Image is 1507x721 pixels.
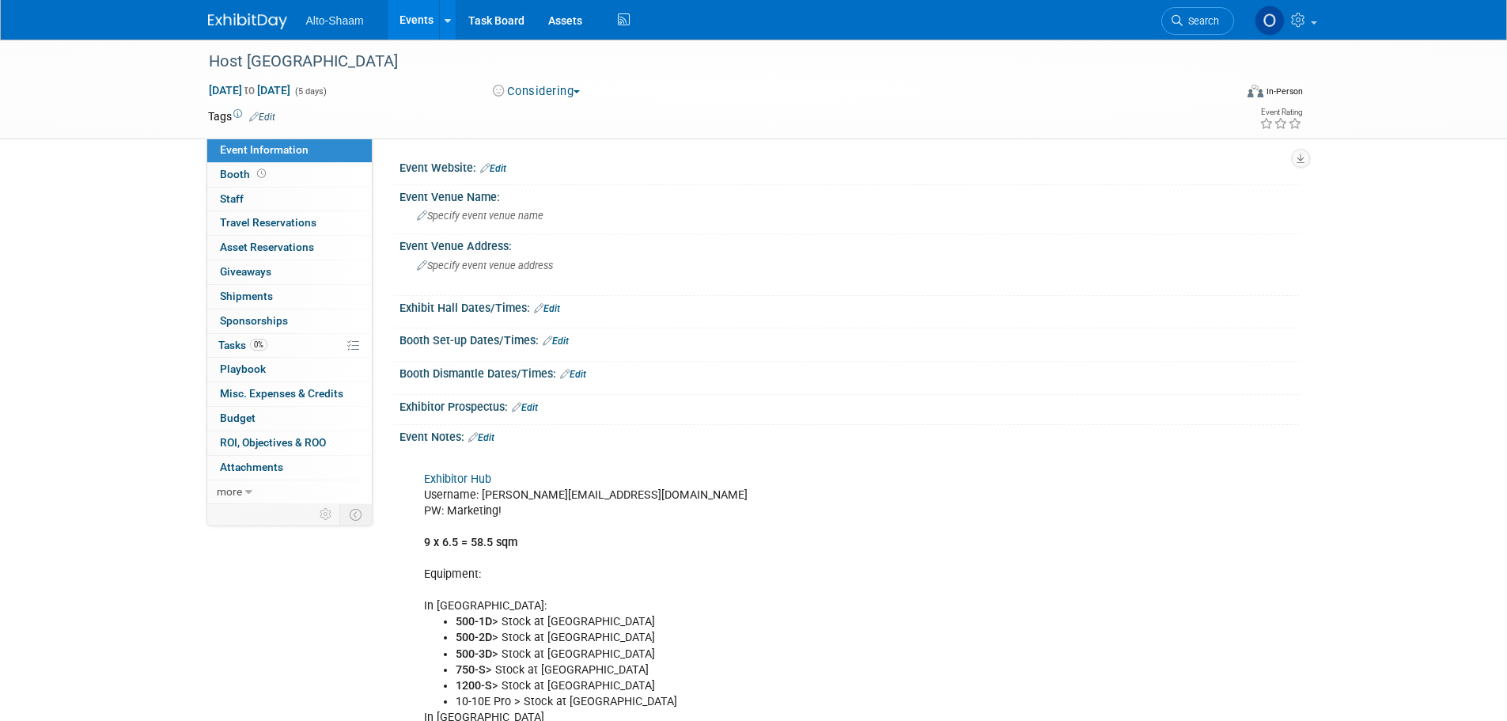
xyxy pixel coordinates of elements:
a: Sponsorships [207,309,372,333]
a: Edit [480,163,506,174]
a: ROI, Objectives & ROO [207,431,372,455]
div: Event Venue Name: [399,185,1300,205]
span: Search [1183,15,1219,27]
li: > Stock at [GEOGRAPHIC_DATA] [456,630,1116,646]
a: Edit [543,336,569,347]
div: Booth Set-up Dates/Times: [399,328,1300,349]
a: Booth [207,163,372,187]
a: Edit [534,303,560,314]
span: Staff [220,192,244,205]
a: Edit [249,112,275,123]
span: Specify event venue address [417,260,553,271]
li: > Stock at [GEOGRAPHIC_DATA] [456,614,1116,630]
span: Asset Reservations [220,241,314,253]
span: 0% [250,339,267,351]
a: Travel Reservations [207,211,372,235]
a: Tasks0% [207,334,372,358]
td: Personalize Event Tab Strip [312,504,340,525]
span: Tasks [218,339,267,351]
span: Event Information [220,143,309,156]
a: Edit [560,369,586,380]
li: > Stock at [GEOGRAPHIC_DATA] [456,678,1116,694]
img: Olivia Strasser [1255,6,1285,36]
a: Staff [207,188,372,211]
td: Toggle Event Tabs [339,504,372,525]
div: Event Notes: [399,425,1300,446]
div: Event Website: [399,156,1300,176]
span: ROI, Objectives & ROO [220,436,326,449]
div: Booth Dismantle Dates/Times: [399,362,1300,382]
button: Considering [487,83,586,100]
a: Attachments [207,456,372,480]
span: Playbook [220,362,266,375]
a: more [207,480,372,504]
span: (5 days) [293,86,327,97]
img: Format-Inperson.png [1248,85,1263,97]
b: 750-S [456,663,486,677]
span: to [242,84,257,97]
span: Travel Reservations [220,216,316,229]
td: Tags [208,108,275,124]
span: Attachments [220,461,283,473]
b: 500-3D [456,647,492,661]
span: Budget [220,412,256,424]
a: Asset Reservations [207,236,372,260]
a: Shipments [207,285,372,309]
div: In-Person [1266,85,1303,97]
li: > Stock at [GEOGRAPHIC_DATA] [456,647,1116,662]
a: Exhibitor Hub [424,472,491,486]
div: Host [GEOGRAPHIC_DATA] [203,47,1210,76]
a: Edit [468,432,494,443]
span: more [217,485,242,498]
span: Giveaways [220,265,271,278]
b: 9 x 6.5 = 58.5 sqm [424,536,517,549]
a: Misc. Expenses & Credits [207,382,372,406]
div: Exhibit Hall Dates/Times: [399,296,1300,317]
span: Alto-Shaam [306,14,364,27]
div: Event Rating [1259,108,1302,116]
span: Misc. Expenses & Credits [220,387,343,400]
a: Giveaways [207,260,372,284]
span: Booth not reserved yet [254,168,269,180]
a: Edit [512,402,538,413]
span: Sponsorships [220,314,288,327]
div: Exhibitor Prospectus: [399,395,1300,416]
b: 1200-S [456,679,492,693]
span: Shipments [220,290,273,302]
div: Event Venue Address: [399,234,1300,254]
span: Specify event venue name [417,210,543,222]
a: Playbook [207,358,372,381]
li: 10-10E Pro > Stock at [GEOGRAPHIC_DATA] [456,694,1116,710]
img: ExhibitDay [208,13,287,29]
a: Event Information [207,139,372,162]
a: Search [1161,7,1234,35]
b: 500-1D [456,615,492,628]
b: 500-2D [456,631,492,644]
div: Event Format [1141,82,1304,106]
span: Booth [220,168,269,180]
li: > Stock at [GEOGRAPHIC_DATA] [456,662,1116,678]
a: Budget [207,407,372,431]
span: [DATE] [DATE] [208,83,291,97]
